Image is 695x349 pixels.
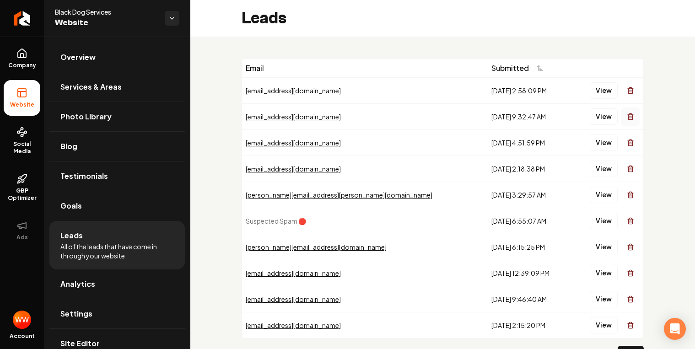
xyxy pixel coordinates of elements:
img: Warner Wright [13,311,31,329]
span: Account [10,333,35,340]
a: Blog [49,132,185,161]
div: [DATE] 3:29:57 AM [491,190,567,199]
h2: Leads [242,9,286,27]
span: Overview [60,52,96,63]
button: View [590,187,618,203]
span: Social Media [4,140,40,155]
div: [EMAIL_ADDRESS][DOMAIN_NAME] [246,112,484,121]
div: [DATE] 2:18:38 PM [491,164,567,173]
span: Suspected Spam 🛑 [246,217,306,225]
button: View [590,265,618,281]
button: View [590,161,618,177]
button: View [590,239,618,255]
span: Analytics [60,279,95,290]
div: [EMAIL_ADDRESS][DOMAIN_NAME] [246,321,484,330]
span: Company [5,62,40,69]
a: Services & Areas [49,72,185,102]
span: Black Dog Services [55,7,157,16]
div: [PERSON_NAME][EMAIL_ADDRESS][DOMAIN_NAME] [246,242,484,252]
button: View [590,134,618,151]
a: Overview [49,43,185,72]
span: Photo Library [60,111,112,122]
button: View [590,291,618,307]
span: Blog [60,141,77,152]
div: Open Intercom Messenger [664,318,686,340]
a: Goals [49,191,185,220]
div: [EMAIL_ADDRESS][DOMAIN_NAME] [246,164,484,173]
div: [EMAIL_ADDRESS][DOMAIN_NAME] [246,86,484,95]
span: Submitted [491,63,529,74]
button: Ads [4,213,40,248]
div: [DATE] 9:46:40 AM [491,295,567,304]
img: Rebolt Logo [14,11,31,26]
button: Open user button [13,311,31,329]
a: Analytics [49,269,185,299]
button: View [590,108,618,125]
button: View [590,82,618,99]
span: Settings [60,308,92,319]
span: Leads [60,230,83,241]
span: Ads [13,234,32,241]
button: View [590,213,618,229]
button: View [590,317,618,333]
span: Services & Areas [60,81,122,92]
a: Social Media [4,119,40,162]
div: [DATE] 9:32:47 AM [491,112,567,121]
span: All of the leads that have come in through your website. [60,242,174,260]
div: [EMAIL_ADDRESS][DOMAIN_NAME] [246,138,484,147]
a: Settings [49,299,185,328]
span: GBP Optimizer [4,187,40,202]
div: [DATE] 2:15:20 PM [491,321,567,330]
span: Website [55,16,157,29]
div: [DATE] 4:51:59 PM [491,138,567,147]
div: [DATE] 6:55:07 AM [491,216,567,226]
a: GBP Optimizer [4,166,40,209]
div: Email [246,63,484,74]
span: Testimonials [60,171,108,182]
div: [PERSON_NAME][EMAIL_ADDRESS][PERSON_NAME][DOMAIN_NAME] [246,190,484,199]
a: Photo Library [49,102,185,131]
span: Website [6,101,38,108]
a: Company [4,41,40,76]
button: Submitted [491,60,549,76]
div: [DATE] 2:58:09 PM [491,86,567,95]
div: [DATE] 6:15:25 PM [491,242,567,252]
span: Site Editor [60,338,100,349]
a: Testimonials [49,161,185,191]
div: [EMAIL_ADDRESS][DOMAIN_NAME] [246,268,484,278]
div: [EMAIL_ADDRESS][DOMAIN_NAME] [246,295,484,304]
span: Goals [60,200,82,211]
div: [DATE] 12:39:09 PM [491,268,567,278]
